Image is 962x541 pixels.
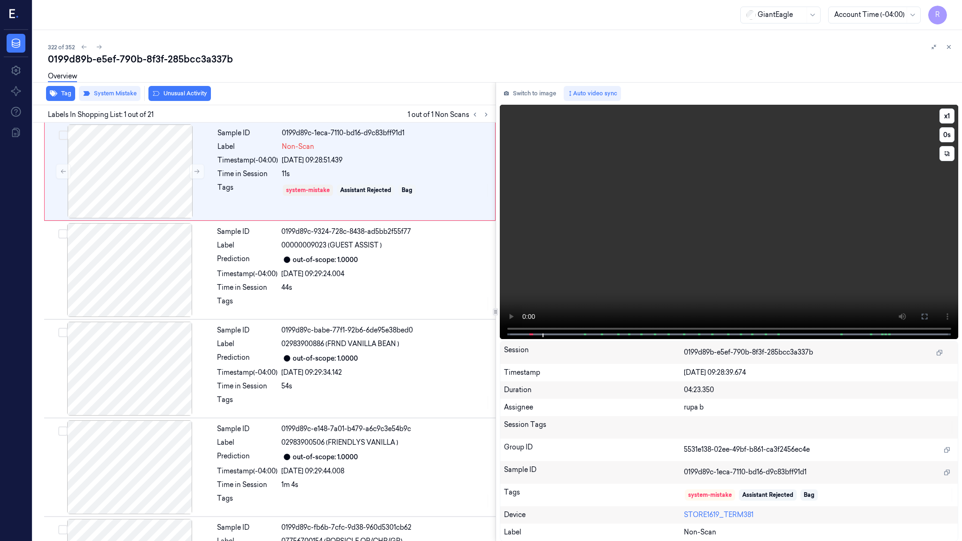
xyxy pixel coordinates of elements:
span: Non-Scan [282,142,314,152]
button: 0s [939,127,954,142]
button: Tag [46,86,75,101]
div: out-of-scope: 1.0000 [293,255,358,265]
div: 54s [281,381,490,391]
div: 44s [281,283,490,293]
div: Time in Session [217,169,278,179]
div: [DATE] 09:29:24.004 [281,269,490,279]
span: Non-Scan [684,527,716,537]
div: Sample ID [217,424,278,434]
div: Sample ID [504,465,684,480]
div: Sample ID [217,523,278,533]
div: Time in Session [217,283,278,293]
div: 04:23.350 [684,385,954,395]
button: Switch to image [500,86,560,101]
div: out-of-scope: 1.0000 [293,452,358,462]
div: Tags [217,494,278,509]
div: Tags [217,183,278,198]
div: 0199d89b-e5ef-790b-8f3f-285bcc3a337b [48,53,954,66]
div: system-mistake [688,491,732,499]
div: 0199d89c-fb6b-7cfc-9d38-960d5301cb62 [281,523,490,533]
button: Select row [58,328,68,337]
div: Bag [402,186,412,194]
div: Assistant Rejected [742,491,793,499]
div: Timestamp (-04:00) [217,155,278,165]
div: Device [504,510,684,520]
div: [DATE] 09:29:44.008 [281,466,490,476]
button: System Mistake [79,86,140,101]
div: [DATE] 09:29:34.142 [281,368,490,378]
div: Duration [504,385,684,395]
div: Timestamp (-04:00) [217,466,278,476]
div: Timestamp [504,368,684,378]
div: Sample ID [217,325,278,335]
span: 02983900506 (FRIENDLYS VANILLA ) [281,438,398,448]
button: Select row [58,426,68,436]
div: system-mistake [286,186,330,194]
div: Bag [804,491,815,499]
div: Timestamp (-04:00) [217,269,278,279]
a: Overview [48,71,77,82]
div: 0199d89c-1eca-7110-bd16-d9c83bff91d1 [282,128,489,138]
div: 0199d89c-9324-728c-8438-ad5bb2f55f77 [281,227,490,237]
div: 1m 4s [281,480,490,490]
span: 00000009023 (GUEST ASSIST ) [281,240,382,250]
div: Label [217,339,278,349]
div: Label [217,240,278,250]
div: Tags [504,487,684,502]
div: [DATE] 09:28:39.674 [684,368,954,378]
div: Tags [217,296,278,311]
span: Labels In Shopping List: 1 out of 21 [48,110,154,120]
div: 0199d89c-e148-7a01-b479-a6c9c3e54b9c [281,424,490,434]
div: 11s [282,169,489,179]
div: rupa b [684,402,954,412]
div: Assistant Rejected [340,186,391,194]
div: Label [217,142,278,152]
div: STORE1619_TERM381 [684,510,954,520]
div: Time in Session [217,381,278,391]
button: Auto video sync [564,86,621,101]
div: Sample ID [217,227,278,237]
div: Prediction [217,254,278,265]
span: 02983900886 (FRND VANILLA BEAN ) [281,339,399,349]
div: Session Tags [504,420,684,435]
div: Tags [217,395,278,410]
div: 0199d89c-babe-77f1-92b6-6de95e38bed0 [281,325,490,335]
div: Label [217,438,278,448]
div: Timestamp (-04:00) [217,368,278,378]
div: Time in Session [217,480,278,490]
div: Group ID [504,442,684,457]
span: 0199d89c-1eca-7110-bd16-d9c83bff91d1 [684,467,807,477]
button: Select row [58,525,68,534]
span: 1 out of 1 Non Scans [408,109,492,120]
div: Prediction [217,353,278,364]
div: Sample ID [217,128,278,138]
div: Session [504,345,684,360]
button: R [928,6,947,24]
button: Unusual Activity [148,86,211,101]
button: x1 [939,108,954,124]
button: Select row [58,229,68,239]
div: Prediction [217,451,278,463]
span: 322 of 352 [48,43,75,51]
div: Assignee [504,402,684,412]
span: 5531e138-02ee-49bf-b861-ca3f2456ec4e [684,445,810,455]
div: [DATE] 09:28:51.439 [282,155,489,165]
span: 0199d89b-e5ef-790b-8f3f-285bcc3a337b [684,348,813,357]
button: Select row [59,131,68,140]
div: out-of-scope: 1.0000 [293,354,358,363]
div: Label [504,527,684,537]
